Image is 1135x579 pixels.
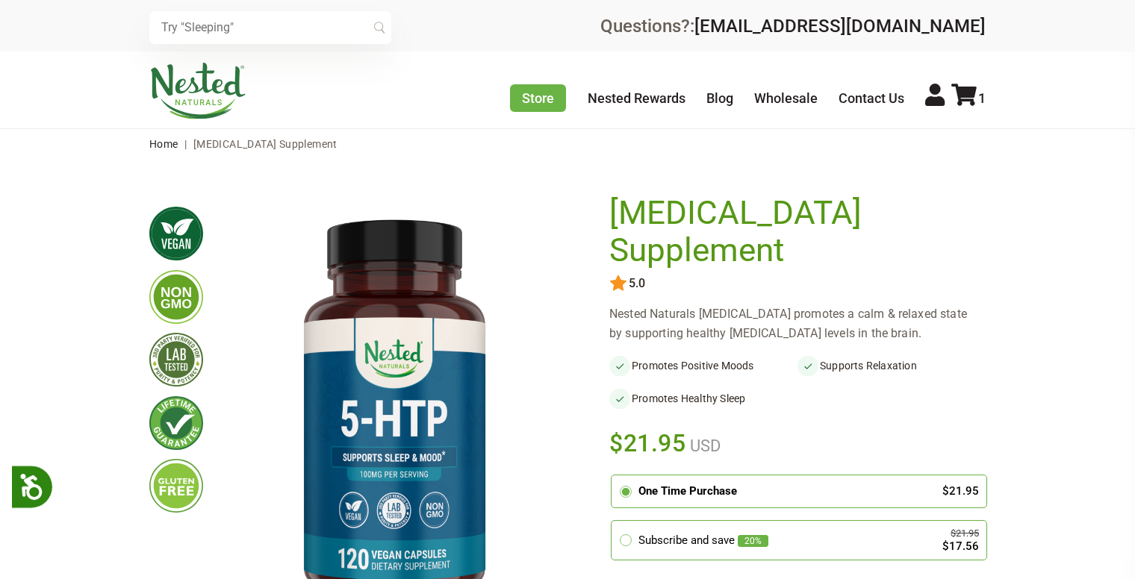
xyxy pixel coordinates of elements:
[609,275,627,292] img: star.svg
[951,90,986,106] a: 1
[609,304,986,343] div: Nested Naturals [MEDICAL_DATA] promotes a calm & relaxed state by supporting healthy [MEDICAL_DAT...
[694,16,986,37] a: [EMAIL_ADDRESS][DOMAIN_NAME]
[609,427,686,460] span: $21.95
[181,138,190,150] span: |
[797,355,986,376] li: Supports Relaxation
[627,277,645,290] span: 5.0
[193,138,338,150] span: [MEDICAL_DATA] Supplement
[839,90,904,106] a: Contact Us
[510,84,566,112] a: Store
[149,138,178,150] a: Home
[609,388,797,409] li: Promotes Healthy Sleep
[609,355,797,376] li: Promotes Positive Moods
[686,436,721,455] span: USD
[978,90,986,106] span: 1
[149,396,203,450] img: lifetimeguarantee
[588,90,685,106] a: Nested Rewards
[609,195,978,269] h1: [MEDICAL_DATA] Supplement
[149,63,246,119] img: Nested Naturals
[149,270,203,324] img: gmofree
[149,333,203,386] img: thirdpartytested
[754,90,818,106] a: Wholesale
[149,207,203,260] img: vegan
[149,129,986,159] nav: breadcrumbs
[149,11,391,44] input: Try "Sleeping"
[600,17,986,35] div: Questions?:
[706,90,733,106] a: Blog
[149,459,203,513] img: glutenfree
